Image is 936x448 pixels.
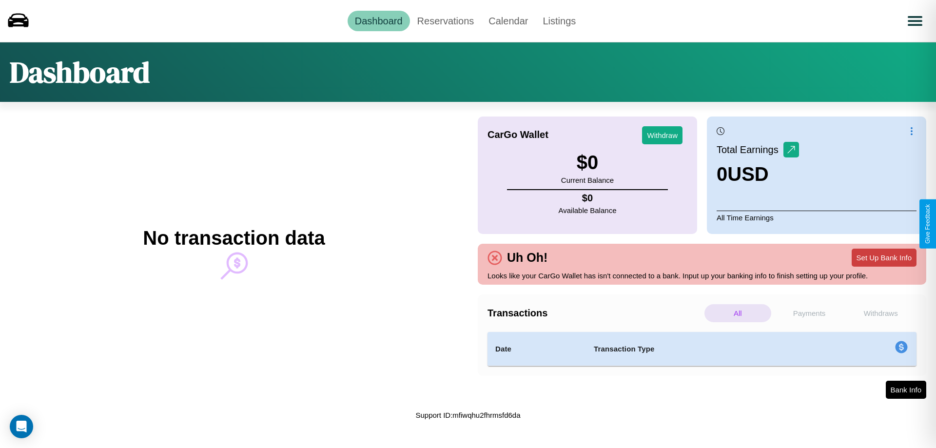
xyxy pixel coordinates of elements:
[704,304,771,322] p: All
[487,308,702,319] h4: Transactions
[502,251,552,265] h4: Uh Oh!
[348,11,410,31] a: Dashboard
[594,343,815,355] h4: Transaction Type
[924,204,931,244] div: Give Feedback
[886,381,926,399] button: Bank Info
[717,163,799,185] h3: 0 USD
[487,269,916,282] p: Looks like your CarGo Wallet has isn't connected to a bank. Input up your banking info to finish ...
[717,141,783,158] p: Total Earnings
[10,52,150,92] h1: Dashboard
[901,7,929,35] button: Open menu
[487,129,548,140] h4: CarGo Wallet
[415,409,520,422] p: Support ID: mfiwqhu2fhrmsfd6da
[495,343,578,355] h4: Date
[561,174,614,187] p: Current Balance
[847,304,914,322] p: Withdraws
[143,227,325,249] h2: No transaction data
[776,304,843,322] p: Payments
[642,126,682,144] button: Withdraw
[852,249,916,267] button: Set Up Bank Info
[717,211,916,224] p: All Time Earnings
[559,193,617,204] h4: $ 0
[10,415,33,438] div: Open Intercom Messenger
[561,152,614,174] h3: $ 0
[410,11,482,31] a: Reservations
[481,11,535,31] a: Calendar
[559,204,617,217] p: Available Balance
[535,11,583,31] a: Listings
[487,332,916,366] table: simple table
